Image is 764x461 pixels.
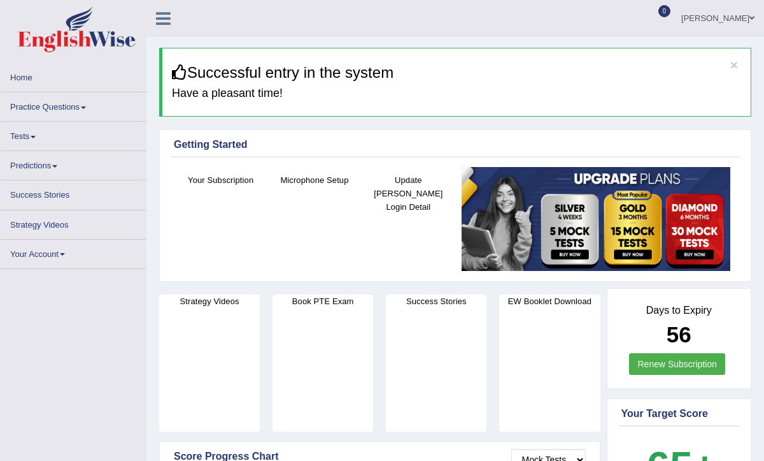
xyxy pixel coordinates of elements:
[1,180,146,205] a: Success Stories
[180,173,261,187] h4: Your Subscription
[1,210,146,235] a: Strategy Videos
[621,406,737,421] div: Your Target Score
[172,87,741,100] h4: Have a pleasant time!
[274,173,355,187] h4: Microphone Setup
[1,151,146,176] a: Predictions
[621,305,737,316] h4: Days to Expiry
[1,92,146,117] a: Practice Questions
[667,322,691,347] b: 56
[1,63,146,88] a: Home
[368,173,449,214] h4: Update [PERSON_NAME] Login Detail
[462,167,730,271] img: small5.jpg
[386,295,486,308] h4: Success Stories
[629,353,725,375] a: Renew Subscription
[159,295,260,308] h4: Strategy Videos
[1,122,146,147] a: Tests
[272,295,373,308] h4: Book PTE Exam
[499,295,600,308] h4: EW Booklet Download
[658,5,671,17] span: 0
[730,58,738,71] button: ×
[1,240,146,265] a: Your Account
[174,137,737,152] div: Getting Started
[172,64,741,81] h3: Successful entry in the system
